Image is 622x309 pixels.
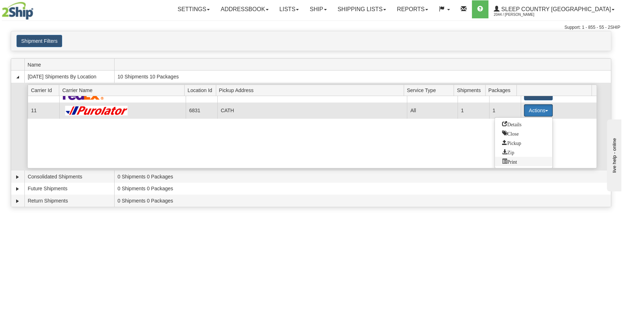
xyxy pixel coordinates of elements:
[114,171,611,183] td: 0 Shipments 0 Packages
[495,147,552,157] a: Zip and Download All Shipping Documents
[114,71,611,83] td: 10 Shipments 10 Packages
[217,103,407,119] td: CATH
[391,0,433,18] a: Reports
[114,183,611,195] td: 0 Shipments 0 Packages
[494,11,548,18] span: 2044 / [PERSON_NAME]
[605,118,621,191] iframe: chat widget
[502,149,514,154] span: Zip
[332,0,391,18] a: Shipping lists
[502,159,517,164] span: Print
[495,138,552,147] a: Request a carrier pickup
[2,2,33,20] img: logo2044.jpg
[14,185,21,192] a: Expand
[457,85,485,96] span: Shipments
[28,59,114,70] span: Name
[489,103,521,119] td: 1
[63,106,131,115] img: Purolator
[219,85,404,96] span: Pickup Address
[274,0,304,18] a: Lists
[114,195,611,207] td: 0 Shipments 0 Packages
[172,0,215,18] a: Settings
[407,85,454,96] span: Service Type
[187,85,216,96] span: Location Id
[488,85,517,96] span: Packages
[14,197,21,205] a: Expand
[24,71,114,83] td: [DATE] Shipments By Location
[62,85,184,96] span: Carrier Name
[17,35,62,47] button: Shipment Filters
[215,0,274,18] a: Addressbook
[495,157,552,166] a: Print or Download All Shipping Documents in one file
[24,195,114,207] td: Return Shipments
[186,103,217,119] td: 6831
[524,104,553,117] button: Actions
[14,173,21,181] a: Expand
[495,129,552,138] a: Close this group
[5,6,66,12] div: live help - online
[502,121,521,126] span: Details
[24,183,114,195] td: Future Shipments
[502,131,519,136] span: Close
[500,6,611,12] span: Sleep Country [GEOGRAPHIC_DATA]
[14,73,21,81] a: Collapse
[304,0,332,18] a: Ship
[407,103,458,119] td: All
[31,85,59,96] span: Carrier Id
[502,140,521,145] span: Pickup
[24,171,114,183] td: Consolidated Shipments
[495,119,552,129] a: Go to Details view
[28,103,59,119] td: 11
[488,0,620,18] a: Sleep Country [GEOGRAPHIC_DATA] 2044 / [PERSON_NAME]
[2,24,620,31] div: Support: 1 - 855 - 55 - 2SHIP
[458,103,489,119] td: 1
